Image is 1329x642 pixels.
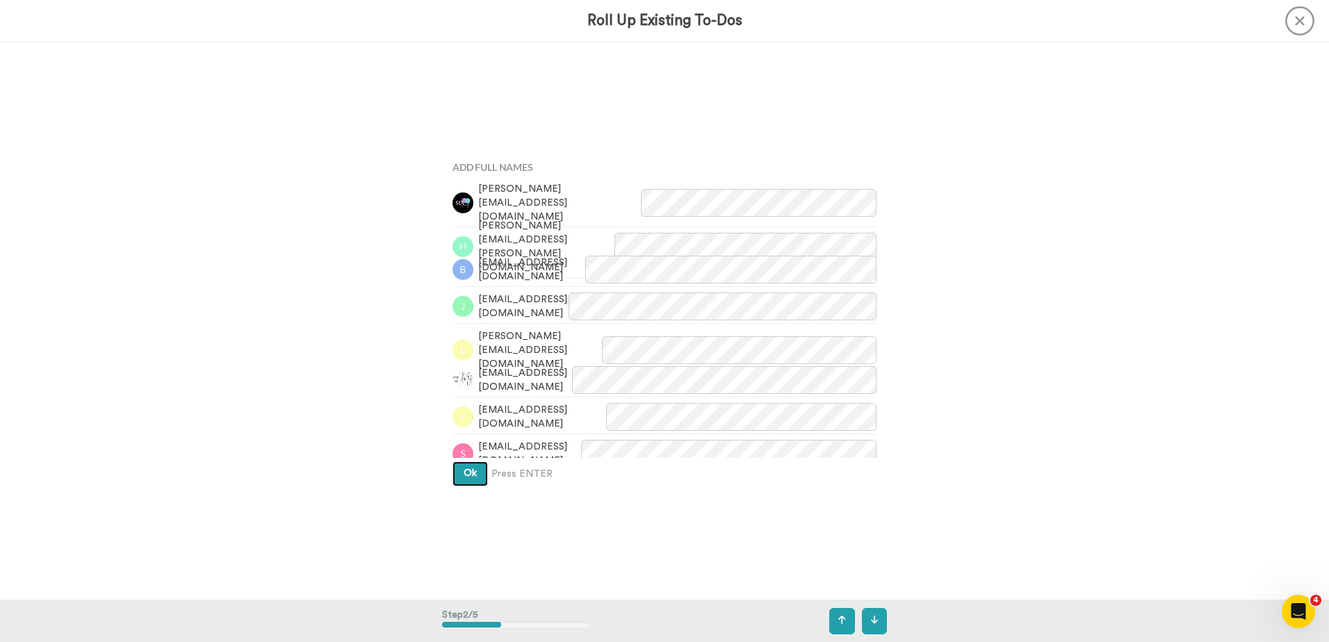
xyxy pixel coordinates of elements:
[452,236,473,257] img: h.png
[452,443,473,464] img: s.png
[442,601,590,641] div: Step 2 / 5
[478,366,572,394] span: [EMAIL_ADDRESS][DOMAIN_NAME]
[478,182,641,224] span: [PERSON_NAME][EMAIL_ADDRESS][DOMAIN_NAME]
[1310,595,1321,606] span: 4
[1282,595,1315,628] iframe: Intercom live chat
[491,467,553,481] span: Press ENTER
[478,329,602,371] span: [PERSON_NAME][EMAIL_ADDRESS][DOMAIN_NAME]
[452,192,473,213] img: 1c0e3c8f-ca7f-4159-a014-97b7fcafcebf.png
[464,468,477,478] span: Ok
[478,293,569,320] span: [EMAIL_ADDRESS][DOMAIN_NAME]
[452,406,473,427] img: l.png
[478,403,606,431] span: [EMAIL_ADDRESS][DOMAIN_NAME]
[452,340,473,361] img: l.png
[452,296,473,317] img: j.png
[478,256,585,283] span: [EMAIL_ADDRESS][DOMAIN_NAME]
[478,440,581,468] span: [EMAIL_ADDRESS][DOMAIN_NAME]
[452,259,473,280] img: b.png
[587,13,742,28] h3: Roll Up Existing To-Dos
[478,219,614,274] span: [PERSON_NAME][EMAIL_ADDRESS][PERSON_NAME][DOMAIN_NAME]
[452,461,488,486] button: Ok
[452,162,877,172] h4: Add Full Names
[452,370,473,390] img: c575891d-76ef-47de-acad-233c85ebe05a.png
